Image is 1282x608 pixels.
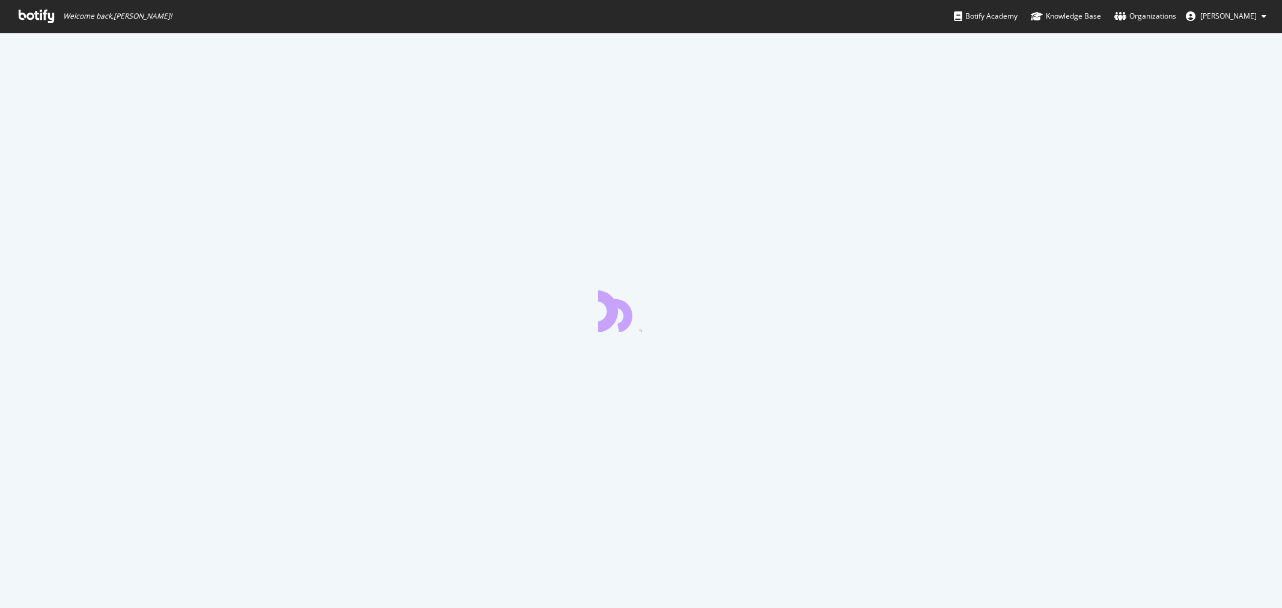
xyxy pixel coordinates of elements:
div: animation [598,289,685,332]
button: [PERSON_NAME] [1176,7,1276,26]
span: Jean-Baptiste Picot [1200,11,1257,21]
div: Botify Academy [954,10,1018,22]
div: Knowledge Base [1031,10,1101,22]
span: Welcome back, [PERSON_NAME] ! [63,11,172,21]
div: Organizations [1114,10,1176,22]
